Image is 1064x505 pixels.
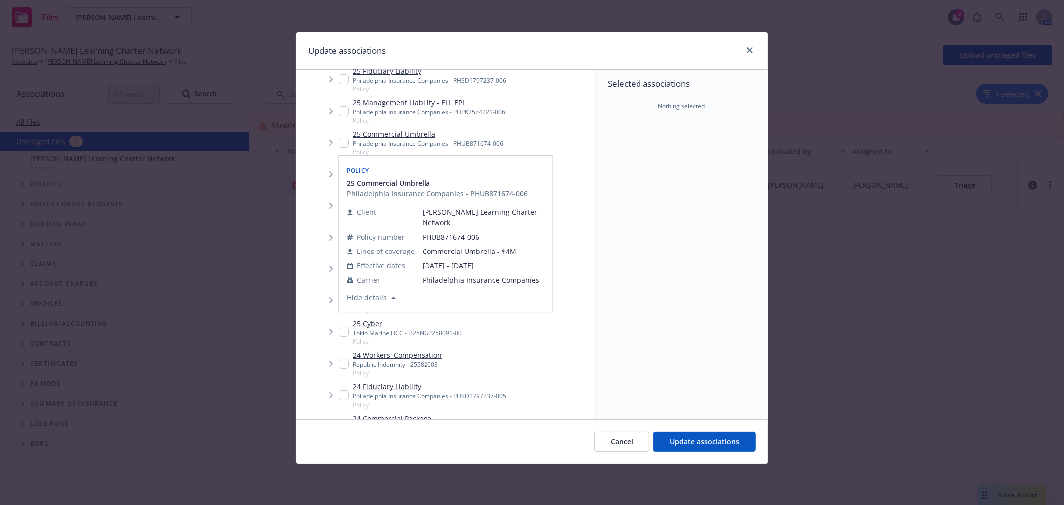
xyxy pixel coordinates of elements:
div: Philadelphia Insurance Companies - PHUB871674-006 [353,139,503,148]
a: 25 Cyber [353,318,462,329]
span: Policy [353,369,442,377]
span: Policy [353,337,462,346]
a: 25 Fiduciary Liability [353,66,506,76]
div: Tokio Marine HCC - H25NGP258091-00 [353,329,462,337]
a: 24 Commercial Package [353,413,505,424]
span: Effective dates [357,261,405,271]
span: Policy number [357,232,405,243]
a: 24 Fiduciary Liability [353,381,506,392]
span: Commercial Umbrella - $4M [423,247,544,257]
div: Philadelphia Insurance Companies - PHSD1797237-005 [353,392,506,400]
div: Republic Indemnity - 25582603 [353,360,442,369]
button: Cancel [594,432,649,452]
span: [DATE] - [DATE] [423,261,544,271]
span: Policy [347,167,369,175]
span: Philadelphia Insurance Companies [423,275,544,286]
a: 25 Commercial Umbrella [353,129,503,139]
div: Philadelphia Insurance Companies - PHSD1797237-006 [353,76,506,85]
span: Update associations [670,437,739,446]
button: Update associations [653,432,756,452]
a: close [744,44,756,56]
span: Carrier [357,275,380,286]
span: [PERSON_NAME] Learning Charter Network [423,207,544,228]
span: Cancel [611,437,633,446]
button: 25 Commercial Umbrella [347,178,528,189]
span: PHUB871674-006 [423,232,544,243]
a: 25 Management Liability - ELL EPL [353,97,505,108]
span: Policy [353,401,506,409]
span: Lines of coverage [357,247,415,257]
span: Nothing selected [658,102,705,111]
span: Policy [353,85,506,93]
div: Philadelphia Insurance Companies - PHUB871674-006 [347,189,528,199]
button: Hide details [343,292,400,304]
span: Policy [353,148,503,156]
a: 24 Workers' Compensation [353,350,442,360]
div: Philadelphia Insurance Companies - PHPK2574221-006 [353,108,505,116]
span: Client [357,207,376,218]
span: Policy [353,116,505,125]
span: Selected associations [608,78,756,90]
h1: Update associations [308,44,386,57]
span: 25 Commercial Umbrella [347,178,430,189]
